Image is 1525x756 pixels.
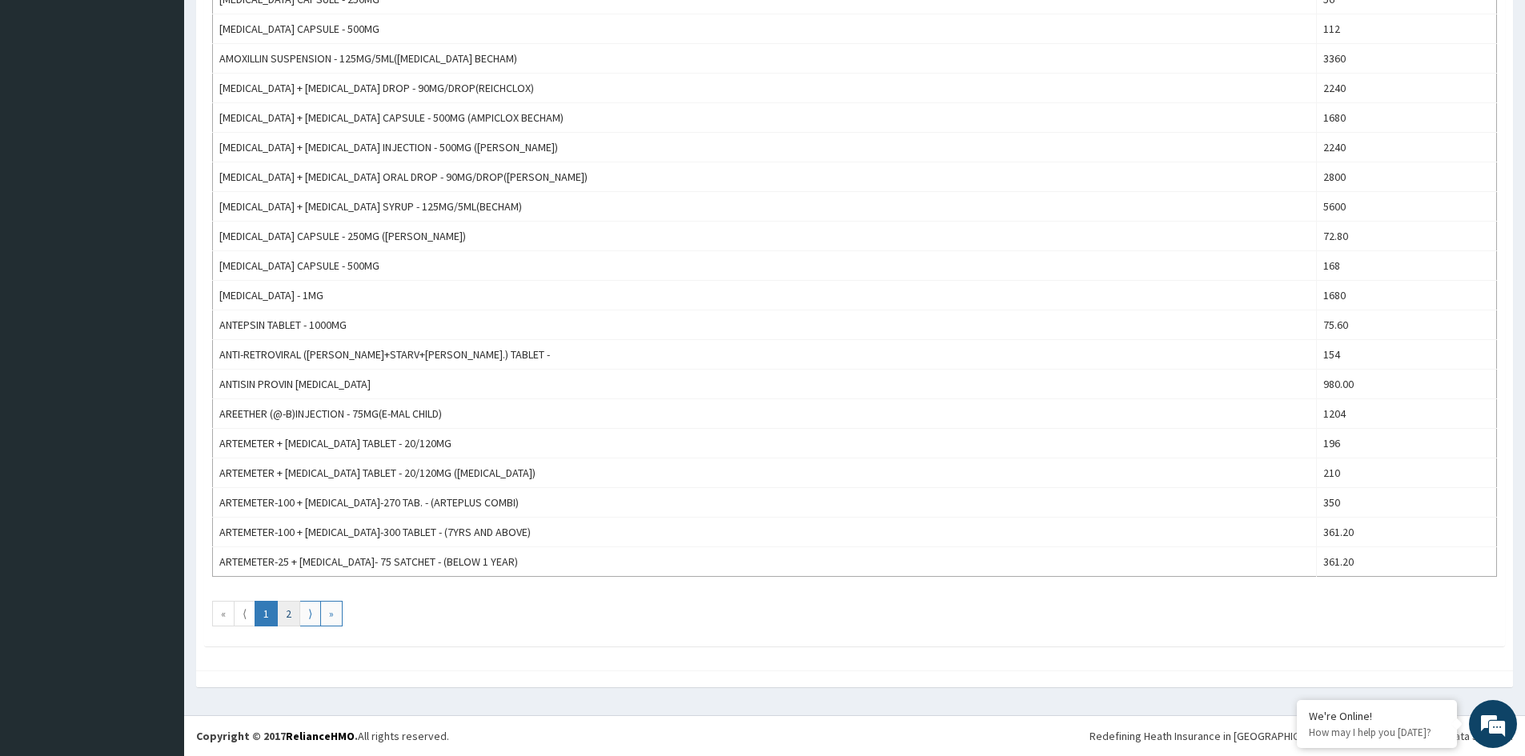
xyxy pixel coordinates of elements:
[213,518,1317,547] td: ARTEMETER-100 + [MEDICAL_DATA]-300 TABLET - (7YRS AND ABOVE)
[213,281,1317,310] td: [MEDICAL_DATA] - 1MG
[213,399,1317,429] td: AREETHER (@-B)INJECTION - 75MG(E-MAL CHILD)
[1317,370,1497,399] td: 980.00
[213,103,1317,133] td: [MEDICAL_DATA] + [MEDICAL_DATA] CAPSULE - 500MG (AMPICLOX BECHAM)
[234,601,255,626] a: Go to previous page
[1309,726,1445,739] p: How may I help you today?
[263,8,301,46] div: Minimize live chat window
[213,310,1317,340] td: ANTEPSIN TABLET - 1000MG
[213,429,1317,458] td: ARTEMETER + [MEDICAL_DATA] TABLET - 20/120MG
[1317,222,1497,251] td: 72.80
[93,202,221,363] span: We're online!
[1317,281,1497,310] td: 1680
[213,44,1317,74] td: AMOXILLIN SUSPENSION - 125MG/5ML([MEDICAL_DATA] BECHAM)
[320,601,343,626] a: Go to last page
[1317,44,1497,74] td: 3360
[213,222,1317,251] td: [MEDICAL_DATA] CAPSULE - 250MG ([PERSON_NAME])
[1317,310,1497,340] td: 75.60
[212,601,235,626] a: Go to first page
[213,74,1317,103] td: [MEDICAL_DATA] + [MEDICAL_DATA] DROP - 90MG/DROP(REICHCLOX)
[1317,340,1497,370] td: 154
[1317,133,1497,162] td: 2240
[213,488,1317,518] td: ARTEMETER-100 + [MEDICAL_DATA]-270 TAB. - (ARTEPLUS COMBI)
[213,192,1317,222] td: [MEDICAL_DATA] + [MEDICAL_DATA] SYRUP - 125MG/5ML(BECHAM)
[196,729,358,743] strong: Copyright © 2017 .
[299,601,321,626] a: Go to next page
[1317,547,1497,577] td: 361.20
[1317,162,1497,192] td: 2800
[277,601,300,626] a: Go to page number 2
[1317,74,1497,103] td: 2240
[1317,103,1497,133] td: 1680
[213,458,1317,488] td: ARTEMETER + [MEDICAL_DATA] TABLET - 20/120MG ([MEDICAL_DATA])
[1317,251,1497,281] td: 168
[1317,458,1497,488] td: 210
[255,601,278,626] a: Go to page number 1
[8,437,305,493] textarea: Type your message and hit 'Enter'
[184,715,1525,756] footer: All rights reserved.
[1317,14,1497,44] td: 112
[213,340,1317,370] td: ANTI-RETROVIRAL ([PERSON_NAME]+STARV+[PERSON_NAME].) TABLET -
[1090,728,1513,744] div: Redefining Heath Insurance in [GEOGRAPHIC_DATA] using Telemedicine and Data Science!
[30,80,65,120] img: d_794563401_company_1708531726252_794563401
[213,370,1317,399] td: ANTISIN PROVIN [MEDICAL_DATA]
[1317,399,1497,429] td: 1204
[213,133,1317,162] td: [MEDICAL_DATA] + [MEDICAL_DATA] INJECTION - 500MG ([PERSON_NAME])
[286,729,355,743] a: RelianceHMO
[213,162,1317,192] td: [MEDICAL_DATA] + [MEDICAL_DATA] ORAL DROP - 90MG/DROP([PERSON_NAME])
[213,14,1317,44] td: [MEDICAL_DATA] CAPSULE - 500MG
[1317,429,1497,458] td: 196
[1317,488,1497,518] td: 350
[213,547,1317,577] td: ARTEMETER-25 + [MEDICAL_DATA]- 75 SATCHET - (BELOW 1 YEAR)
[213,251,1317,281] td: [MEDICAL_DATA] CAPSULE - 500MG
[1317,518,1497,547] td: 361.20
[1309,709,1445,723] div: We're Online!
[83,90,269,110] div: Chat with us now
[1317,192,1497,222] td: 5600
